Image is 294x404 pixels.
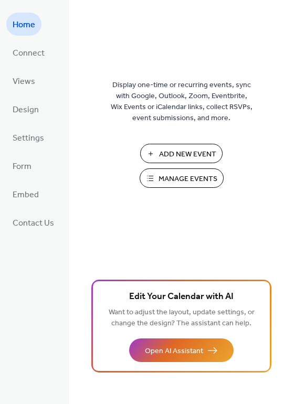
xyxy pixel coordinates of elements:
span: Contact Us [13,215,54,232]
a: Form [6,154,38,177]
span: Form [13,158,31,175]
button: Open AI Assistant [129,338,234,362]
a: Settings [6,126,50,149]
span: Want to adjust the layout, update settings, or change the design? The assistant can help. [109,305,255,331]
span: Display one-time or recurring events, sync with Google, Outlook, Zoom, Eventbrite, Wix Events or ... [111,80,253,124]
a: Design [6,98,45,121]
a: Connect [6,41,51,64]
span: Open AI Assistant [145,346,203,357]
span: Settings [13,130,44,147]
span: Views [13,73,35,90]
span: Design [13,102,39,119]
a: Views [6,69,41,92]
span: Manage Events [159,174,217,185]
span: Add New Event [159,149,216,160]
span: Edit Your Calendar with AI [129,290,234,304]
span: Embed [13,187,39,204]
a: Home [6,13,41,36]
a: Contact Us [6,211,60,234]
button: Add New Event [140,144,223,163]
button: Manage Events [140,168,224,188]
span: Home [13,17,35,34]
span: Connect [13,45,45,62]
a: Embed [6,183,45,206]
